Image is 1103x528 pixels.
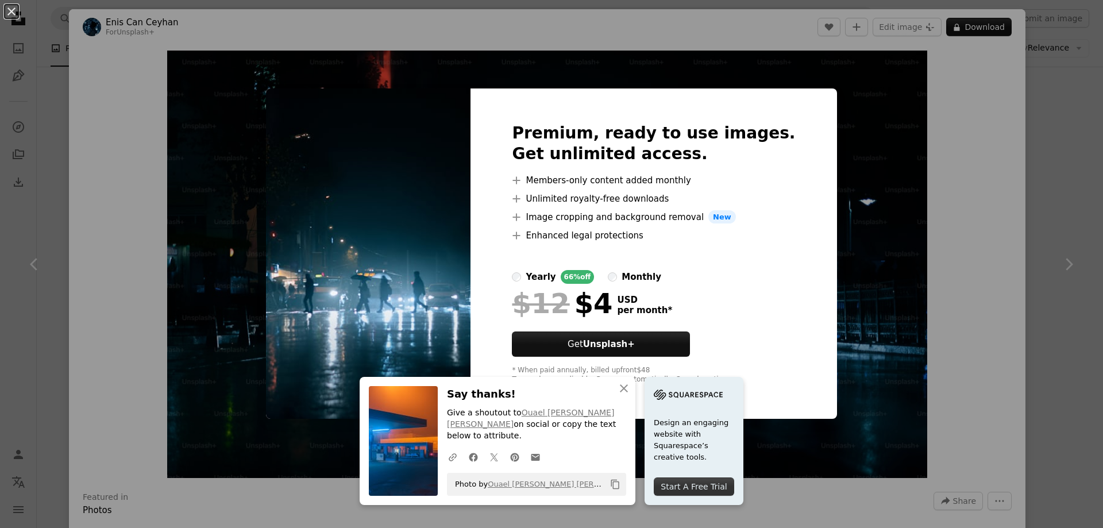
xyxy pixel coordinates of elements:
[617,295,672,305] span: USD
[512,210,795,224] li: Image cropping and background removal
[583,339,635,349] strong: Unsplash+
[606,475,625,494] button: Copy to clipboard
[488,480,638,488] a: Ouael [PERSON_NAME] [PERSON_NAME]
[608,272,617,282] input: monthly
[512,288,612,318] div: $4
[463,445,484,468] a: Share on Facebook
[512,229,795,242] li: Enhanced legal protections
[512,272,521,282] input: yearly66%off
[266,88,470,419] img: premium_photo-1691871551079-a3708434b211
[447,386,626,403] h3: Say thanks!
[654,417,734,463] span: Design an engaging website with Squarespace’s creative tools.
[526,270,556,284] div: yearly
[654,386,723,403] img: file-1705255347840-230a6ab5bca9image
[449,475,606,494] span: Photo by on
[645,377,743,505] a: Design an engaging website with Squarespace’s creative tools.Start A Free Trial
[512,288,569,318] span: $12
[654,477,734,496] div: Start A Free Trial
[512,332,690,357] button: GetUnsplash+
[512,366,795,384] div: * When paid annually, billed upfront $48 Taxes where applicable. Renews automatically. Cancel any...
[617,305,672,315] span: per month *
[447,407,626,442] p: Give a shoutout to on social or copy the text below to attribute.
[512,174,795,187] li: Members-only content added monthly
[504,445,525,468] a: Share on Pinterest
[561,270,595,284] div: 66% off
[447,408,614,429] a: Ouael [PERSON_NAME] [PERSON_NAME]
[708,210,736,224] span: New
[525,445,546,468] a: Share over email
[512,192,795,206] li: Unlimited royalty-free downloads
[484,445,504,468] a: Share on Twitter
[512,123,795,164] h2: Premium, ready to use images. Get unlimited access.
[622,270,661,284] div: monthly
